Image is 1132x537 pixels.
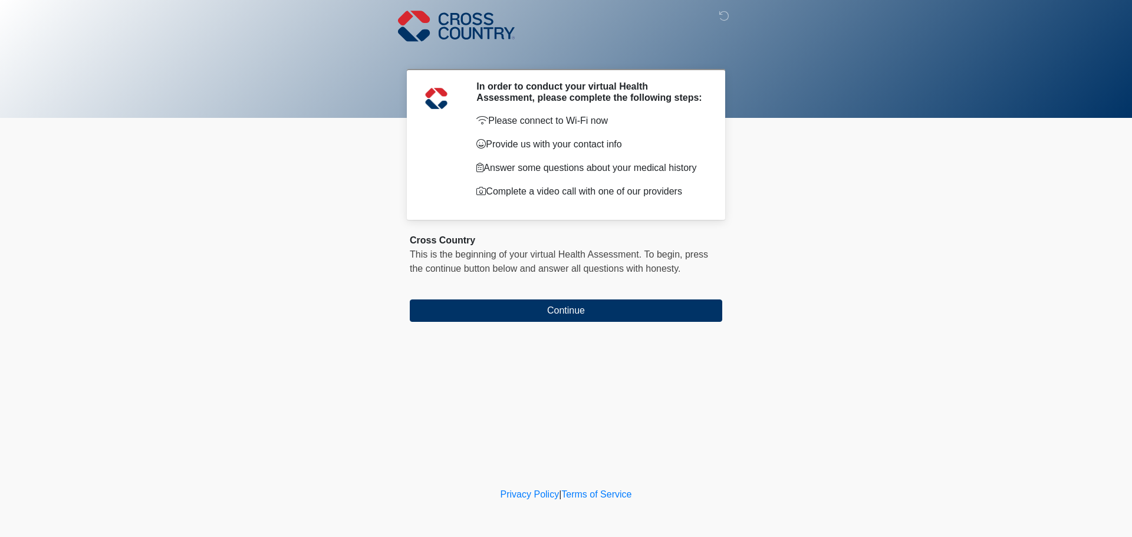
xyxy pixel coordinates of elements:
[561,489,631,499] a: Terms of Service
[419,81,454,116] img: Agent Avatar
[410,233,722,248] div: Cross Country
[559,489,561,499] a: |
[398,9,515,43] img: Cross Country Logo
[410,249,641,259] span: This is the beginning of your virtual Health Assessment.
[476,81,705,103] h2: In order to conduct your virtual Health Assessment, please complete the following steps:
[410,249,708,274] span: press the continue button below and answer all questions with honesty.
[476,161,705,175] p: Answer some questions about your medical history
[401,42,731,64] h1: ‎ ‎ ‎
[410,299,722,322] button: Continue
[501,489,560,499] a: Privacy Policy
[476,137,705,151] p: Provide us with your contact info
[476,114,705,128] p: Please connect to Wi-Fi now
[476,185,705,199] p: Complete a video call with one of our providers
[644,249,685,259] span: To begin,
